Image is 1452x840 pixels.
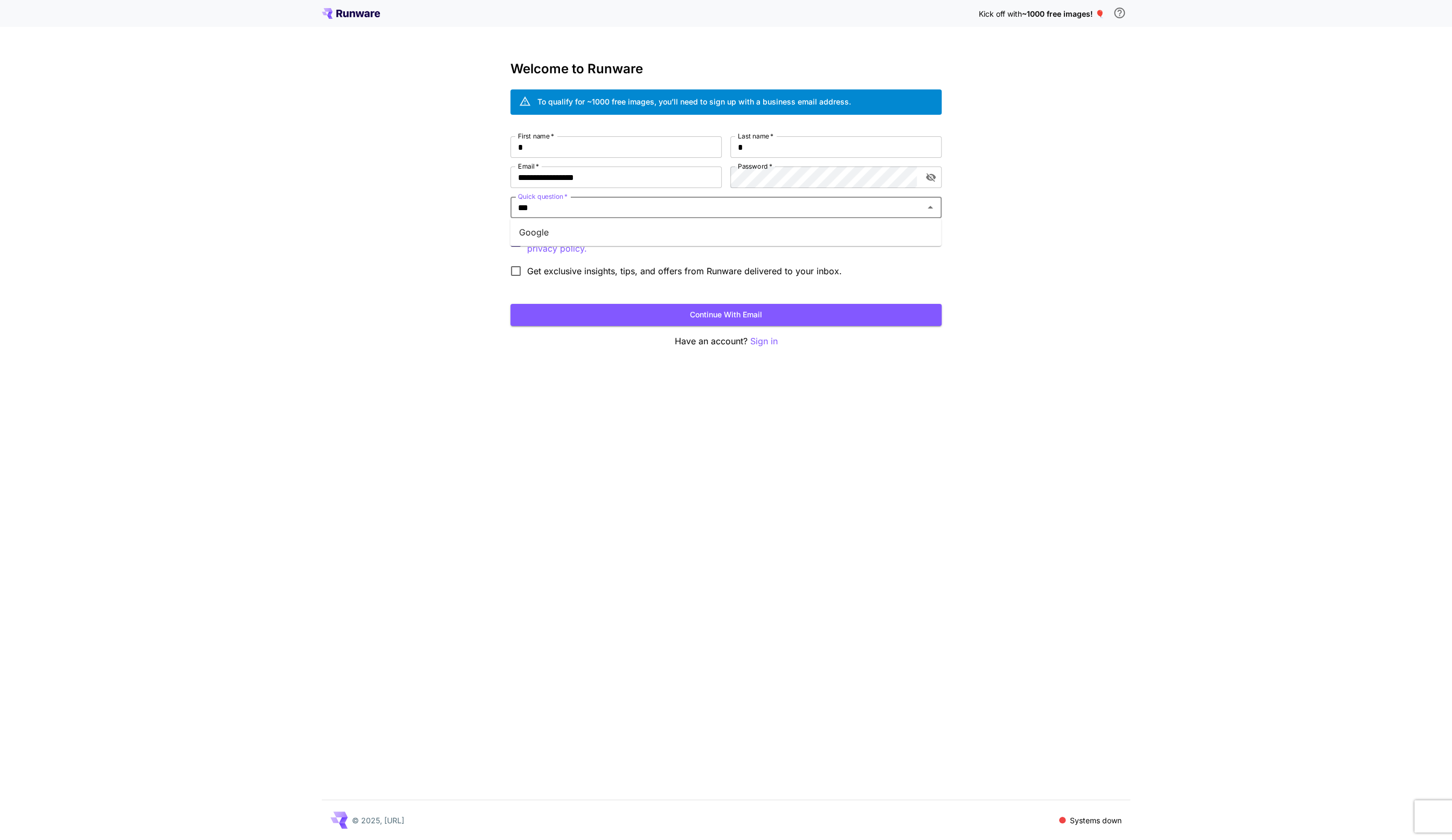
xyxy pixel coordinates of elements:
[518,131,554,141] label: First name
[979,9,1022,18] span: Kick off with
[527,265,842,277] span: Get exclusive insights, tips, and offers from Runware delivered to your inbox.
[537,96,851,107] div: To qualify for ~1000 free images, you’ll need to sign up with a business email address.
[527,242,587,255] p: privacy policy.
[738,131,773,141] label: Last name
[1022,9,1104,18] span: ~1000 free images! 🎈
[923,200,938,215] button: Close
[510,223,941,242] li: Google
[518,192,568,201] label: Quick question
[1070,815,1122,826] p: Systems down
[510,304,942,326] button: Continue with email
[510,61,942,77] h3: Welcome to Runware
[738,162,772,171] label: Password
[518,162,539,171] label: Email
[352,815,404,826] p: © 2025, [URL]
[750,335,778,348] button: Sign in
[527,242,587,255] button: By signing up, I acknowledge that I have read and agree to the applicable terms of use and
[1109,2,1130,24] button: In order to qualify for free credit, you need to sign up with a business email address and click ...
[510,335,942,348] p: Have an account?
[921,168,941,187] button: toggle password visibility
